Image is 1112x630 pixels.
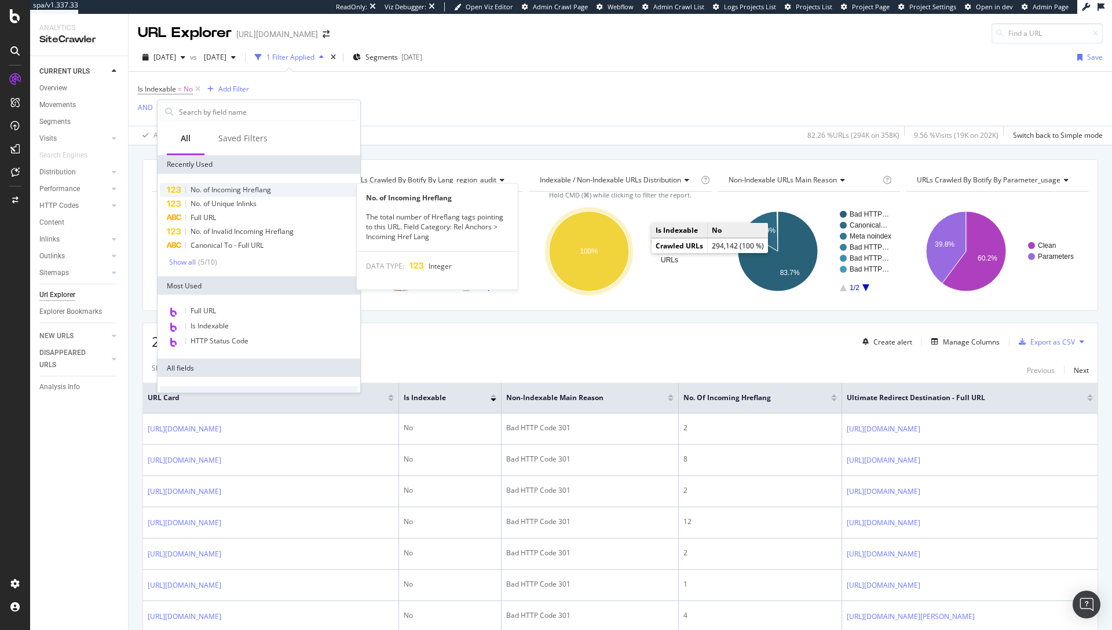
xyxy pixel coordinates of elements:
[39,217,120,229] a: Content
[873,337,912,347] div: Create alert
[537,171,698,189] h4: Indexable / Non-Indexable URLs Distribution
[1013,130,1103,140] div: Switch back to Simple mode
[184,81,193,97] span: No
[39,330,74,342] div: NEW URLS
[683,548,837,558] div: 2
[529,201,712,302] svg: A chart.
[39,23,119,33] div: Analytics
[39,166,76,178] div: Distribution
[178,103,357,120] input: Search by field name
[506,454,674,464] div: Bad HTTP Code 301
[850,284,859,292] text: 1/2
[1074,365,1089,375] div: Next
[976,2,1013,11] span: Open in dev
[1038,241,1056,250] text: Clean
[341,201,524,302] div: A chart.
[653,2,704,11] span: Admin Crawl List
[404,579,496,589] div: No
[914,130,998,140] div: 9.56 % Visits ( 19K on 202K )
[328,52,338,63] div: times
[608,2,634,11] span: Webflow
[153,130,171,140] div: Apply
[160,386,358,405] div: URLs
[148,486,221,497] a: [URL][DOMAIN_NAME]
[153,52,176,62] span: 2025 Sep. 12th
[906,201,1089,302] svg: A chart.
[708,239,769,254] td: 294,142 (100 %)
[850,254,889,262] text: Bad HTTP…
[148,548,221,560] a: [URL][DOMAIN_NAME]
[169,258,196,266] div: Show all
[148,611,221,622] a: [URL][DOMAIN_NAME]
[683,485,837,496] div: 2
[404,423,496,433] div: No
[196,257,217,267] div: ( 5 / 10 )
[965,2,1013,12] a: Open in dev
[683,610,837,621] div: 4
[847,611,975,622] a: [URL][DOMAIN_NAME][PERSON_NAME]
[847,517,920,529] a: [URL][DOMAIN_NAME]
[39,233,108,246] a: Inlinks
[780,269,799,277] text: 83.7%
[138,48,190,67] button: [DATE]
[365,52,398,62] span: Segments
[506,548,674,558] div: Bad HTTP Code 301
[935,240,954,248] text: 39.8%
[718,201,901,302] svg: A chart.
[357,193,518,203] div: No. of Incoming Hreflang
[661,256,678,264] text: URLs
[404,393,473,403] span: Is Indexable
[148,455,221,466] a: [URL][DOMAIN_NAME]
[266,52,314,62] div: 1 Filter Applied
[39,200,79,212] div: HTTP Codes
[847,423,920,435] a: [URL][DOMAIN_NAME]
[39,250,65,262] div: Outlinks
[404,485,496,496] div: No
[191,226,294,236] span: No. of Invalid Incoming Hreflang
[642,2,704,12] a: Admin Crawl List
[138,102,153,113] button: AND
[404,517,496,527] div: No
[39,33,119,46] div: SiteCrawler
[138,126,171,145] button: Apply
[218,84,249,94] div: Add Filter
[348,48,427,67] button: Segments[DATE]
[152,363,263,377] div: Showing 1 to 50 of 294,142 entries
[683,454,837,464] div: 8
[191,336,248,346] span: HTTP Status Code
[39,65,90,78] div: CURRENT URLS
[796,2,832,11] span: Projects List
[39,289,75,301] div: Url Explorer
[473,284,482,292] text: 1/3
[850,243,889,251] text: Bad HTTP…
[148,423,221,435] a: [URL][DOMAIN_NAME]
[152,332,283,351] span: 294,142 URLs found
[158,276,360,295] div: Most Used
[1073,48,1103,67] button: Save
[1022,2,1069,12] a: Admin Page
[847,580,920,591] a: [URL][DOMAIN_NAME]
[454,2,513,12] a: Open Viz Editor
[404,548,496,558] div: No
[506,610,674,621] div: Bad HTTP Code 301
[152,201,335,302] svg: A chart.
[385,2,426,12] div: Viz Debugger:
[39,306,102,318] div: Explorer Bookmarks
[1027,365,1055,375] div: Previous
[724,2,776,11] span: Logs Projects List
[506,423,674,433] div: Bad HTTP Code 301
[39,149,87,162] div: Search Engines
[39,133,108,145] a: Visits
[148,580,221,591] a: [URL][DOMAIN_NAME]
[580,247,598,255] text: 100%
[917,175,1060,185] span: URLs Crawled By Botify By parameter_usage
[39,200,108,212] a: HTTP Codes
[191,199,257,208] span: No. of Unique Inlinks
[357,212,518,241] div: The total number of Hreflang tags pointing to this URL. Field Category: Rel Anchors > Incoming Hr...
[850,210,889,218] text: Bad HTTP…
[39,183,108,195] a: Performance
[992,23,1103,43] input: Find a URL
[943,337,1000,347] div: Manage Columns
[39,99,76,111] div: Movements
